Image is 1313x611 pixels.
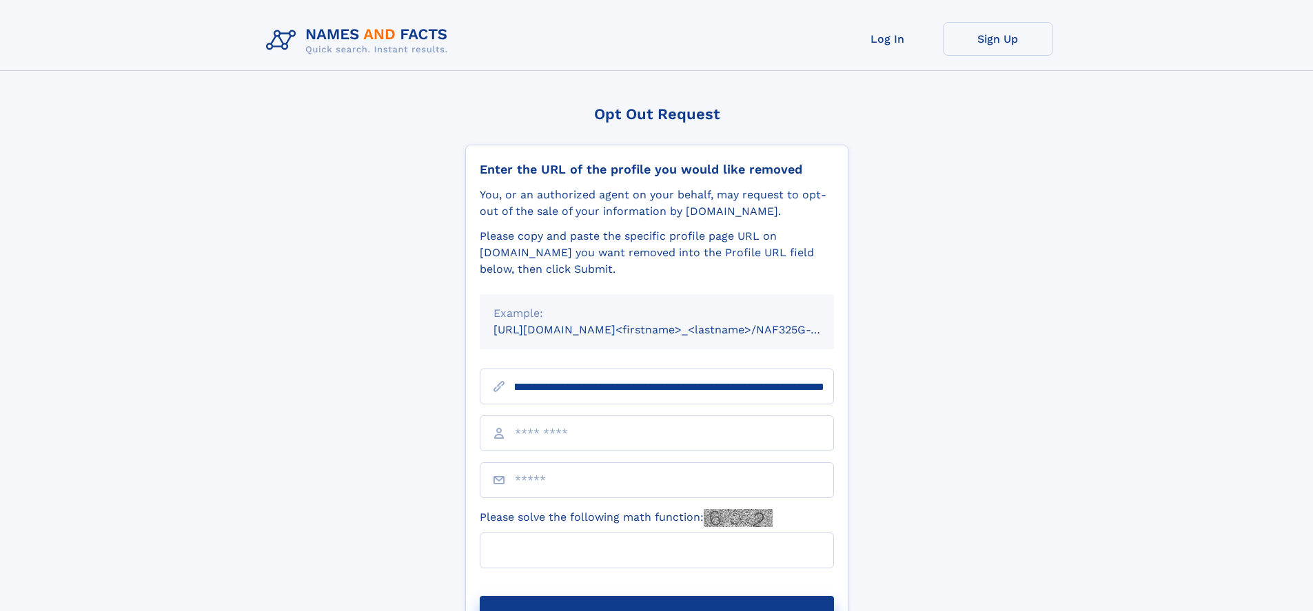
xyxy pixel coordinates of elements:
[480,228,834,278] div: Please copy and paste the specific profile page URL on [DOMAIN_NAME] you want removed into the Pr...
[261,22,459,59] img: Logo Names and Facts
[480,162,834,177] div: Enter the URL of the profile you would like removed
[465,105,848,123] div: Opt Out Request
[943,22,1053,56] a: Sign Up
[480,187,834,220] div: You, or an authorized agent on your behalf, may request to opt-out of the sale of your informatio...
[493,305,820,322] div: Example:
[480,509,773,527] label: Please solve the following math function:
[833,22,943,56] a: Log In
[493,323,860,336] small: [URL][DOMAIN_NAME]<firstname>_<lastname>/NAF325G-xxxxxxxx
